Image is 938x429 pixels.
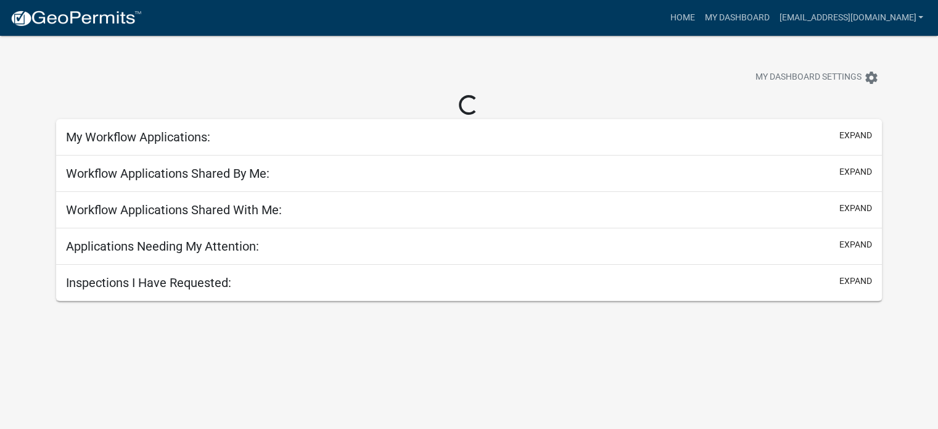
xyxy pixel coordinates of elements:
[699,6,774,30] a: My Dashboard
[66,202,282,217] h5: Workflow Applications Shared With Me:
[66,239,259,254] h5: Applications Needing My Attention:
[774,6,928,30] a: [EMAIL_ADDRESS][DOMAIN_NAME]
[665,6,699,30] a: Home
[839,238,872,251] button: expand
[864,70,879,85] i: settings
[839,129,872,142] button: expand
[66,130,210,144] h5: My Workflow Applications:
[839,165,872,178] button: expand
[839,275,872,288] button: expand
[755,70,862,85] span: My Dashboard Settings
[746,65,889,90] button: My Dashboard Settingssettings
[839,202,872,215] button: expand
[66,166,269,181] h5: Workflow Applications Shared By Me:
[66,275,231,290] h5: Inspections I Have Requested:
